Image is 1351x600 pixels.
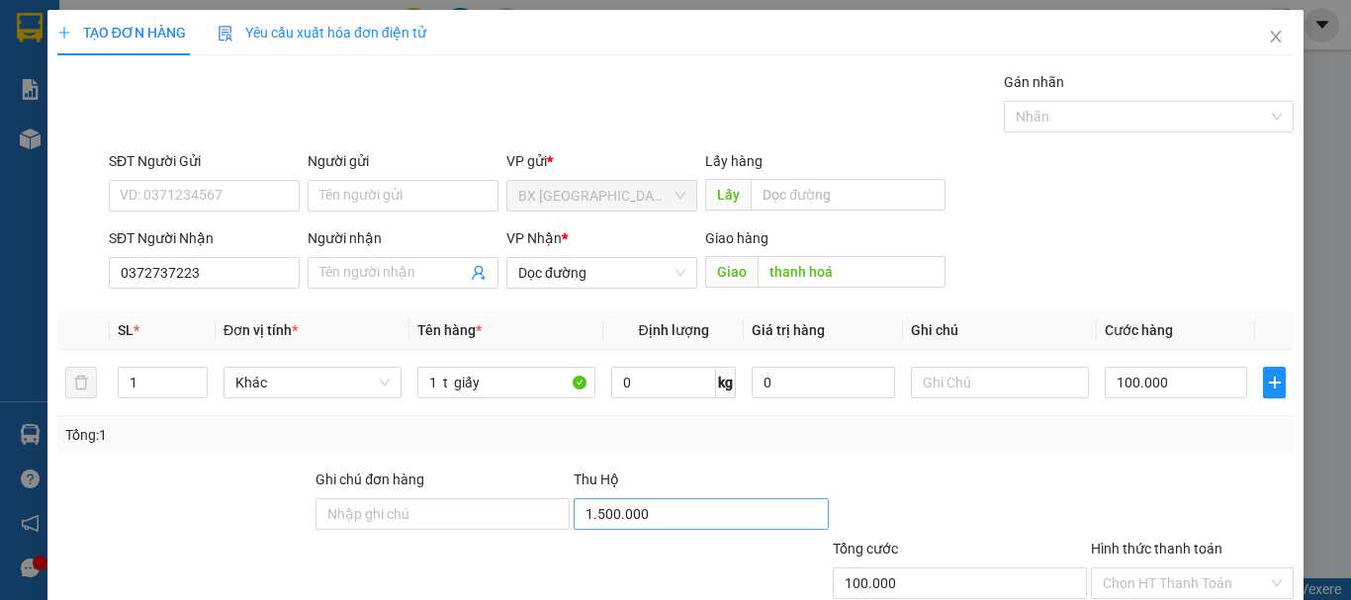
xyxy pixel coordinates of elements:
[705,256,758,288] span: Giao
[705,179,751,211] span: Lấy
[506,230,562,246] span: VP Nhận
[518,258,685,288] span: Dọc đường
[752,322,825,338] span: Giá trị hàng
[308,227,498,249] div: Người nhận
[57,25,186,41] span: TẠO ĐƠN HÀNG
[574,471,619,487] span: Thu Hộ
[109,227,300,249] div: SĐT Người Nhận
[315,471,424,487] label: Ghi chú đơn hàng
[1105,322,1173,338] span: Cước hàng
[705,153,763,169] span: Lấy hàng
[65,367,97,398] button: delete
[218,26,233,42] img: icon
[911,367,1089,398] input: Ghi Chú
[506,150,697,172] div: VP gửi
[118,322,134,338] span: SL
[903,311,1097,350] th: Ghi chú
[1004,74,1064,90] label: Gán nhãn
[1263,367,1286,398] button: plus
[109,150,300,172] div: SĐT Người Gửi
[751,179,946,211] input: Dọc đường
[65,424,523,446] div: Tổng: 1
[224,322,298,338] span: Đơn vị tính
[705,230,768,246] span: Giao hàng
[716,367,736,398] span: kg
[752,367,894,398] input: 0
[1248,10,1304,65] button: Close
[417,367,595,398] input: VD: Bàn, Ghế
[417,322,482,338] span: Tên hàng
[315,498,570,530] input: Ghi chú đơn hàng
[57,26,71,40] span: plus
[518,181,685,211] span: BX Quảng Ngãi
[1091,541,1222,557] label: Hình thức thanh toán
[471,265,487,281] span: user-add
[758,256,946,288] input: Dọc đường
[218,25,426,41] span: Yêu cầu xuất hóa đơn điện tử
[235,368,390,397] span: Khác
[308,150,498,172] div: Người gửi
[1268,29,1284,44] span: close
[638,322,708,338] span: Định lượng
[1264,375,1285,390] span: plus
[833,541,898,557] span: Tổng cước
